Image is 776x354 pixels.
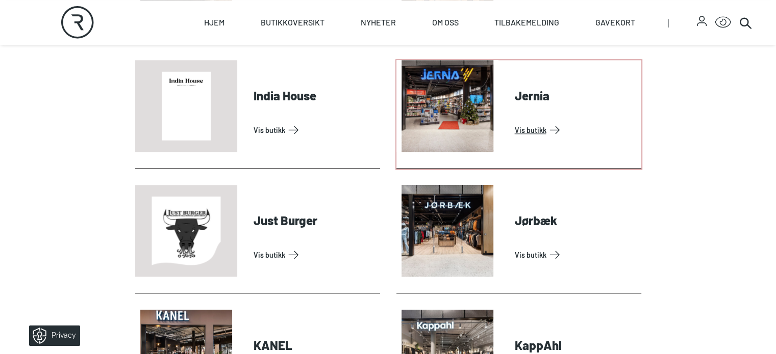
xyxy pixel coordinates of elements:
[254,122,376,138] a: Vis Butikk: India House
[254,247,376,263] a: Vis Butikk: Just Burger
[715,14,731,31] button: Open Accessibility Menu
[515,247,637,263] a: Vis Butikk: Jørbæk
[515,122,637,138] a: Vis Butikk: Jernia
[10,322,93,349] iframe: Manage Preferences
